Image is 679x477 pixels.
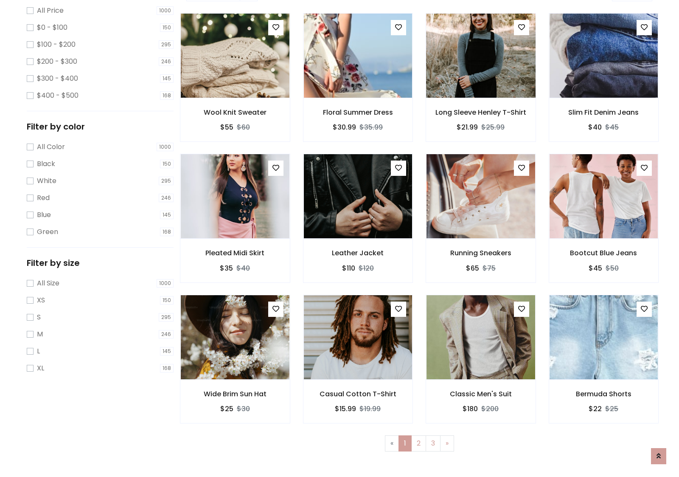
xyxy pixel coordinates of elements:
[160,74,174,83] span: 145
[27,258,174,268] h5: Filter by size
[160,23,174,32] span: 150
[481,404,499,414] del: $200
[426,249,536,257] h6: Running Sneakers
[37,159,55,169] label: Black
[549,249,659,257] h6: Bootcut Blue Jeans
[160,296,174,305] span: 150
[303,390,413,398] h6: Casual Cotton T-Shirt
[606,263,619,273] del: $50
[159,330,174,339] span: 246
[589,405,602,413] h6: $22
[359,122,383,132] del: $35.99
[37,329,43,339] label: M
[37,6,64,16] label: All Price
[37,312,41,322] label: S
[159,313,174,322] span: 295
[481,122,505,132] del: $25.99
[549,390,659,398] h6: Bermuda Shorts
[37,295,45,305] label: XS
[440,435,454,452] a: Next
[37,210,51,220] label: Blue
[342,264,355,272] h6: $110
[37,363,44,373] label: XL
[180,249,290,257] h6: Pleated Midi Skirt
[589,264,602,272] h6: $45
[160,160,174,168] span: 150
[605,404,618,414] del: $25
[27,121,174,132] h5: Filter by color
[398,435,412,452] a: 1
[157,279,174,288] span: 1000
[237,404,250,414] del: $30
[335,405,356,413] h6: $15.99
[37,40,76,50] label: $100 - $200
[180,390,290,398] h6: Wide Brim Sun Hat
[359,263,374,273] del: $120
[549,108,659,116] h6: Slim Fit Denim Jeans
[220,264,233,272] h6: $35
[411,435,426,452] a: 2
[37,176,56,186] label: White
[186,435,652,452] nav: Page navigation
[220,405,233,413] h6: $25
[37,193,50,203] label: Red
[37,346,40,356] label: L
[160,91,174,100] span: 168
[159,57,174,66] span: 246
[37,56,77,67] label: $200 - $300
[483,263,496,273] del: $75
[457,123,478,131] h6: $21.99
[605,122,619,132] del: $45
[37,90,79,101] label: $400 - $500
[37,227,58,237] label: Green
[37,278,59,288] label: All Size
[426,390,536,398] h6: Classic Men's Suit
[37,142,65,152] label: All Color
[236,263,250,273] del: $40
[426,435,441,452] a: 3
[37,73,78,84] label: $300 - $400
[159,177,174,185] span: 295
[37,23,67,33] label: $0 - $100
[160,364,174,373] span: 168
[426,108,536,116] h6: Long Sleeve Henley T-Shirt
[160,211,174,219] span: 145
[160,228,174,236] span: 168
[333,123,356,131] h6: $30.99
[220,123,233,131] h6: $55
[157,6,174,15] span: 1000
[160,347,174,356] span: 145
[180,108,290,116] h6: Wool Knit Sweater
[237,122,250,132] del: $60
[303,108,413,116] h6: Floral Summer Dress
[446,438,449,448] span: »
[303,249,413,257] h6: Leather Jacket
[159,194,174,202] span: 246
[159,40,174,49] span: 295
[463,405,478,413] h6: $180
[466,264,479,272] h6: $65
[588,123,602,131] h6: $40
[359,404,381,414] del: $19.99
[157,143,174,151] span: 1000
